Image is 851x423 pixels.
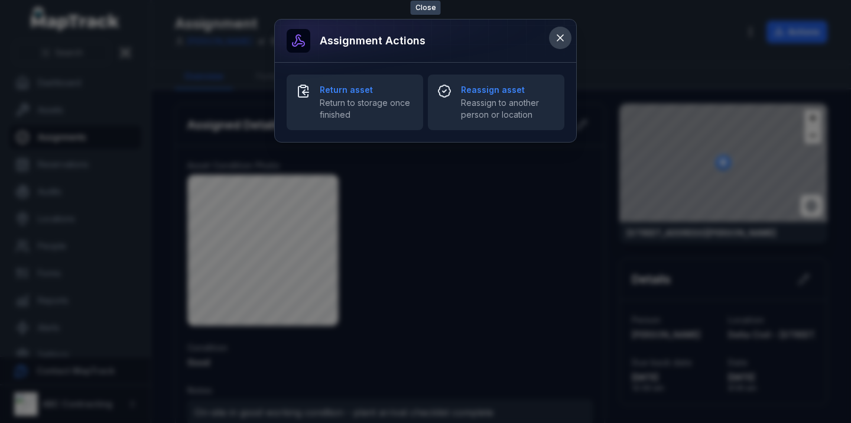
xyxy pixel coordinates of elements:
[287,75,423,130] button: Return assetReturn to storage once finished
[320,33,425,49] h3: Assignment actions
[461,97,555,121] span: Reassign to another person or location
[411,1,441,15] span: Close
[320,97,414,121] span: Return to storage once finished
[461,84,555,96] strong: Reassign asset
[320,84,414,96] strong: Return asset
[428,75,564,130] button: Reassign assetReassign to another person or location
